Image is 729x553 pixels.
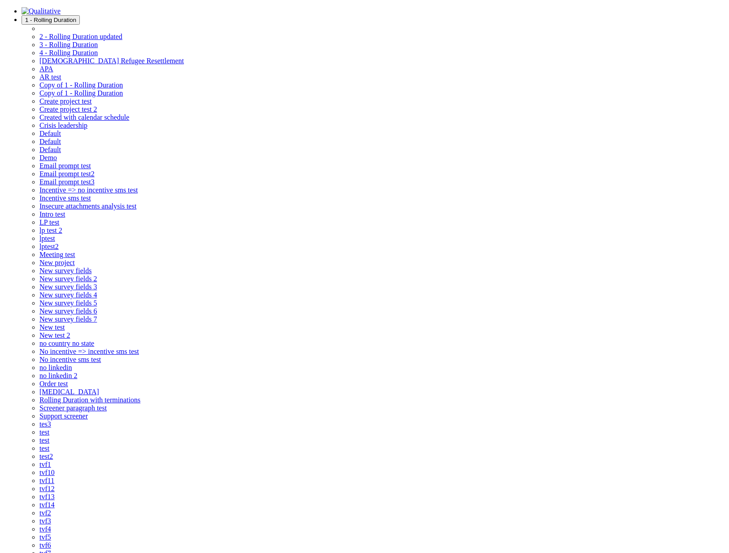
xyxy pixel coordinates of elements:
[22,15,80,25] button: 1 - Rolling Duration
[39,170,95,178] a: Email prompt test2
[39,210,65,218] a: Intro test
[39,453,53,460] a: test2
[39,73,61,81] span: AR test
[39,113,129,121] a: Created with calendar schedule
[39,541,51,549] a: tvf6
[39,251,75,258] a: Meeting test
[39,412,88,420] a: Support screener
[39,81,123,89] a: Copy of 1 - Rolling Duration
[39,299,97,307] a: New survey fields 5
[39,477,54,484] a: tvf11
[39,372,77,379] a: no linkedin 2
[684,510,729,553] iframe: Chat Widget
[39,49,98,57] span: 4 - Rolling Duration
[39,41,98,48] a: 3 - Rolling Duration
[39,323,65,331] a: New test
[39,396,140,404] span: Rolling Duration with terminations
[39,89,123,97] a: Copy of 1 - Rolling Duration
[39,97,91,105] a: Create project test
[39,493,55,501] a: tvf13
[39,307,97,315] a: New survey fields 6
[39,186,138,194] a: Incentive => no incentive sms test
[39,226,62,234] span: lp test 2
[39,275,97,283] a: New survey fields 2
[39,267,91,274] a: New survey fields
[39,194,91,202] a: Incentive sms test
[39,243,59,250] a: lptest2
[39,33,122,40] span: 2 - Rolling Duration updated
[39,146,61,153] a: Default
[39,235,55,242] a: lptest
[39,533,51,541] a: tvf5
[39,291,97,299] a: New survey fields 4
[39,283,97,291] a: New survey fields 3
[39,218,59,226] a: LP test
[22,7,61,15] img: Qualitative
[39,122,87,129] a: Crisis leadership
[39,340,94,347] a: no country no state
[39,420,51,428] a: tes3
[39,202,136,210] span: Insecure attachments analysis test
[39,517,51,525] a: tvf3
[39,178,95,186] a: Email prompt test3
[39,501,55,509] a: tvf14
[39,469,55,476] span: tvf10
[39,348,139,355] a: No incentive => incentive sms test
[39,485,55,492] a: tvf12
[39,388,99,396] a: [MEDICAL_DATA]
[39,428,49,436] span: test
[39,57,184,65] a: [DEMOGRAPHIC_DATA] Refugee Resettlement
[39,65,53,73] a: APA
[39,105,97,113] span: Create project test 2
[39,259,75,266] span: New project
[39,331,70,339] a: New test 2
[39,162,91,170] a: Email prompt test
[39,509,51,517] span: tvf2
[39,525,51,533] span: tvf4
[39,315,97,323] a: New survey fields 7
[39,436,49,444] span: test
[39,380,68,388] a: Order test
[39,404,107,412] span: Screener paragraph test
[39,130,61,137] a: Default
[39,138,61,145] a: Default
[39,154,57,161] span: Demo
[39,444,49,452] span: test
[39,356,101,363] a: No incentive sms test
